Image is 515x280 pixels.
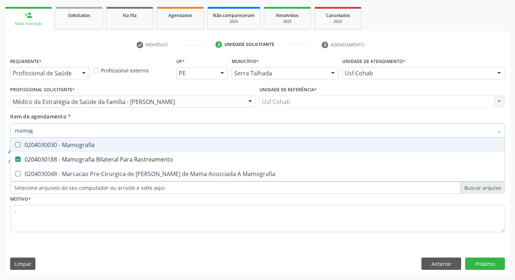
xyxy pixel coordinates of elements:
span: Solicitados [68,12,90,18]
span: Agendados [168,12,192,18]
div: 0204030030 - Mamografia [15,142,500,148]
span: Usf Cohab [345,70,490,77]
span: Serra Talhada [234,70,324,77]
span: Resolvidos [276,12,299,18]
span: Item de agendamento [10,113,66,120]
div: 0204030048 - Marcacao Pre-Cirurgica de [PERSON_NAME] de Mama Associada A Mamografia [15,171,500,177]
button: Anterior [421,258,461,270]
span: Profissional de Saúde [13,70,75,77]
div: 2025 [320,19,356,24]
p: Nenhum anexo disponível. [8,158,73,166]
button: Próximo [465,258,505,270]
label: Unidade de referência [259,84,317,96]
label: Profissional Solicitante [10,84,75,96]
div: Unidade solicitante [224,41,274,48]
span: Cancelados [326,12,350,18]
label: Anexos adicionados [8,147,59,158]
label: Requerente [10,56,42,67]
span: Não compareceram [213,12,255,18]
label: Município [232,56,259,67]
div: Nova marcação [10,21,47,26]
div: 2 [215,41,222,48]
label: Unidade de atendimento [342,56,405,67]
input: Buscar por procedimentos [15,123,493,138]
label: Motivo [10,194,31,205]
div: 0204030188 - Mamografia Bilateral Para Rastreamento [15,156,500,162]
span: Na fila [123,12,137,18]
div: 2025 [269,19,305,24]
span: Médico da Estratégia de Saúde da Família - [PERSON_NAME] [13,98,241,105]
label: Profissional externo [101,67,149,74]
label: UF [176,56,185,67]
div: person_add [25,11,33,19]
div: 2025 [213,19,255,24]
button: Limpar [10,258,35,270]
span: PE [179,70,213,77]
